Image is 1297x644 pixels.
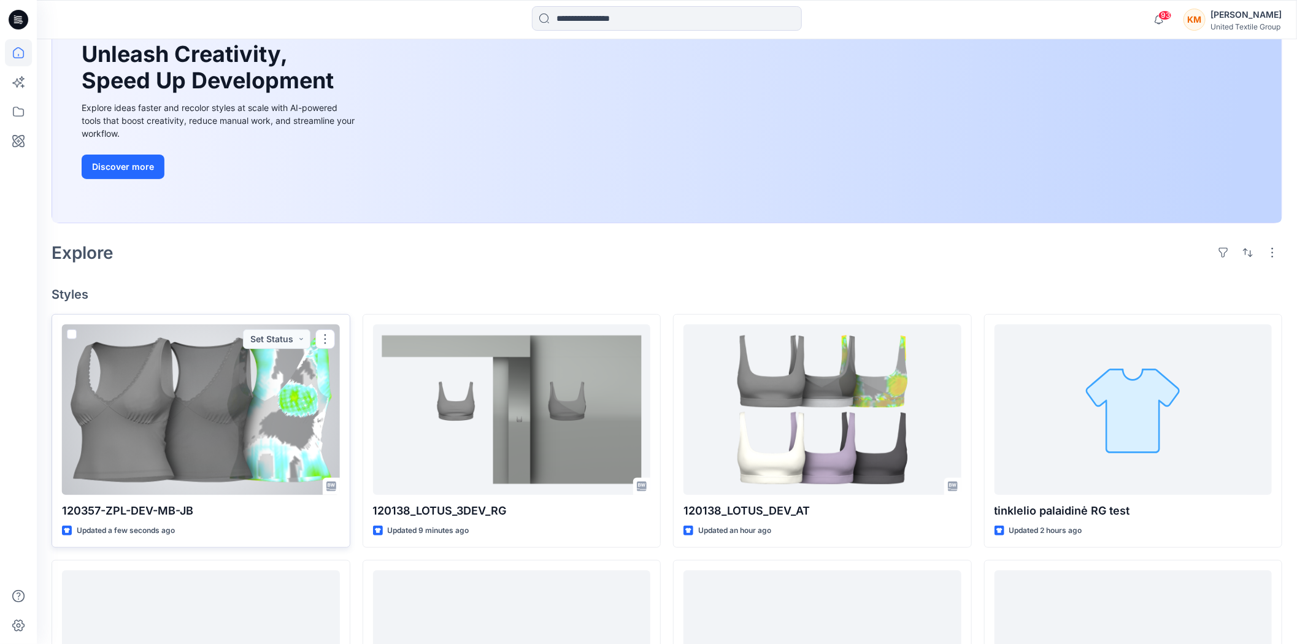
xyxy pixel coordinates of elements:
[82,155,164,179] button: Discover more
[683,324,961,495] a: 120138_LOTUS_DEV_AT
[373,324,651,495] a: 120138_LOTUS_3DEV_RG
[1210,7,1282,22] div: [PERSON_NAME]
[52,287,1282,302] h4: Styles
[1183,9,1206,31] div: KM
[683,502,961,519] p: 120138_LOTUS_DEV_AT
[1210,22,1282,31] div: United Textile Group
[82,101,358,140] div: Explore ideas faster and recolor styles at scale with AI-powered tools that boost creativity, red...
[82,41,339,94] h1: Unleash Creativity, Speed Up Development
[995,324,1272,495] a: tinklelio palaidinė RG test
[995,502,1272,519] p: tinklelio palaidinė RG test
[82,155,358,179] a: Discover more
[1009,524,1082,537] p: Updated 2 hours ago
[62,324,340,495] a: 120357-ZPL-DEV-MB-JB
[373,502,651,519] p: 120138_LOTUS_3DEV_RG
[388,524,469,537] p: Updated 9 minutes ago
[77,524,175,537] p: Updated a few seconds ago
[698,524,771,537] p: Updated an hour ago
[52,243,114,263] h2: Explore
[62,502,340,519] p: 120357-ZPL-DEV-MB-JB
[1158,10,1172,20] span: 93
